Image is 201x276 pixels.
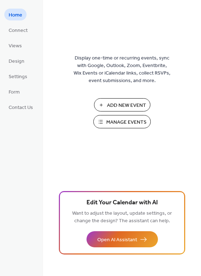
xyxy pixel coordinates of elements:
span: Edit Your Calendar with AI [87,198,158,208]
span: Form [9,89,20,96]
a: Design [4,55,29,67]
span: Manage Events [106,119,146,126]
span: Display one-time or recurring events, sync with Google, Outlook, Zoom, Eventbrite, Wix Events or ... [74,54,170,85]
span: Connect [9,27,28,34]
span: Add New Event [107,102,146,109]
a: Form [4,86,24,97]
span: Settings [9,73,27,81]
a: Contact Us [4,101,37,113]
span: Contact Us [9,104,33,111]
button: Open AI Assistant [87,231,158,247]
span: Views [9,42,22,50]
a: Views [4,39,26,51]
span: Open AI Assistant [97,236,137,244]
button: Manage Events [93,115,151,128]
span: Design [9,58,24,65]
a: Home [4,9,27,20]
a: Connect [4,24,32,36]
button: Add New Event [94,98,150,111]
span: Home [9,11,22,19]
span: Want to adjust the layout, update settings, or change the design? The assistant can help. [72,209,172,226]
a: Settings [4,70,32,82]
